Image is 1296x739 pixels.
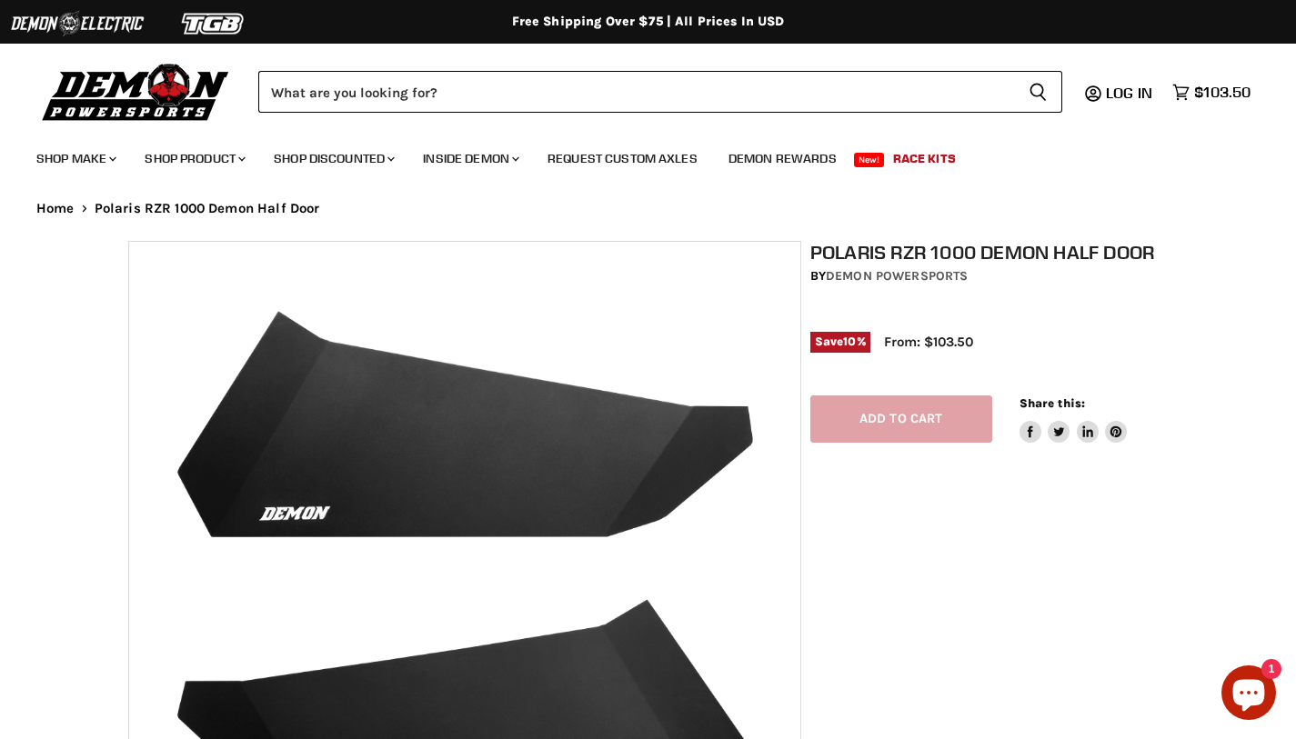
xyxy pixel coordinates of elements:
img: Demon Powersports [36,59,236,124]
span: From: $103.50 [884,334,973,350]
img: TGB Logo 2 [146,6,282,41]
aside: Share this: [1020,395,1128,444]
form: Product [258,71,1062,113]
a: Shop Discounted [260,140,406,177]
a: Request Custom Axles [534,140,711,177]
div: by [810,266,1178,286]
img: Demon Electric Logo 2 [9,6,146,41]
a: Shop Make [23,140,127,177]
span: $103.50 [1194,84,1251,101]
a: Inside Demon [409,140,530,177]
input: Search [258,71,1014,113]
h1: Polaris RZR 1000 Demon Half Door [810,241,1178,264]
ul: Main menu [23,133,1246,177]
a: Home [36,201,75,216]
inbox-online-store-chat: Shopify online store chat [1216,665,1281,724]
span: Log in [1106,84,1152,102]
span: Polaris RZR 1000 Demon Half Door [95,201,320,216]
span: 10 [843,335,856,348]
a: Demon Rewards [715,140,850,177]
button: Search [1014,71,1062,113]
a: Shop Product [131,140,256,177]
span: New! [854,153,885,167]
span: Share this: [1020,396,1085,410]
span: Save % [810,332,870,352]
a: Demon Powersports [826,268,968,284]
a: $103.50 [1163,79,1260,105]
a: Race Kits [879,140,969,177]
a: Log in [1098,85,1163,101]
